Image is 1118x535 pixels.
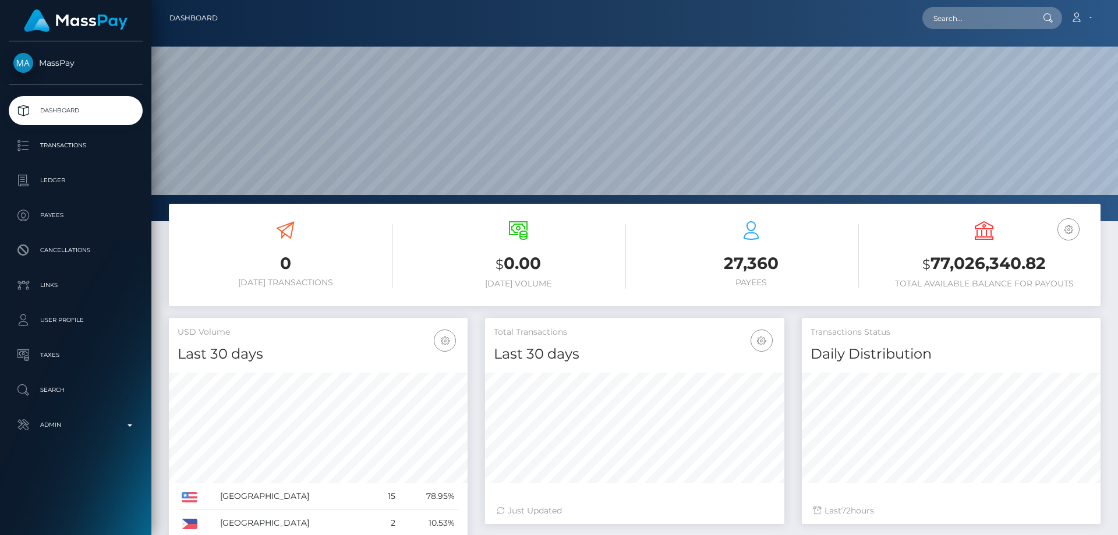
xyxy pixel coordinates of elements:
a: Admin [9,410,143,440]
img: MassPay [13,53,33,73]
h3: 27,360 [643,252,859,275]
h6: [DATE] Transactions [178,278,393,288]
p: Ledger [13,172,138,189]
p: Payees [13,207,138,224]
img: US.png [182,492,197,502]
h5: Total Transactions [494,327,775,338]
td: [GEOGRAPHIC_DATA] [216,483,374,510]
div: Just Updated [497,505,772,517]
p: Dashboard [13,102,138,119]
a: User Profile [9,306,143,335]
h5: USD Volume [178,327,459,338]
input: Search... [922,7,1032,29]
td: 15 [374,483,399,510]
p: Admin [13,416,138,434]
h5: Transactions Status [811,327,1092,338]
h6: Payees [643,278,859,288]
img: PH.png [182,519,197,529]
span: 72 [841,505,851,516]
a: Payees [9,201,143,230]
small: $ [922,256,931,272]
p: Links [13,277,138,294]
h4: Last 30 days [494,344,775,364]
div: Last hours [813,505,1089,517]
img: MassPay Logo [24,9,128,32]
h6: Total Available Balance for Payouts [876,279,1092,289]
a: Links [9,271,143,300]
h3: 77,026,340.82 [876,252,1092,276]
a: Search [9,375,143,405]
h4: Daily Distribution [811,344,1092,364]
a: Cancellations [9,236,143,265]
a: Ledger [9,166,143,195]
h3: 0.00 [411,252,626,276]
p: Search [13,381,138,399]
h3: 0 [178,252,393,275]
a: Taxes [9,341,143,370]
p: User Profile [13,311,138,329]
span: MassPay [9,58,143,68]
small: $ [496,256,504,272]
h6: [DATE] Volume [411,279,626,289]
p: Transactions [13,137,138,154]
a: Dashboard [9,96,143,125]
p: Taxes [13,346,138,364]
p: Cancellations [13,242,138,259]
h4: Last 30 days [178,344,459,364]
a: Dashboard [169,6,218,30]
a: Transactions [9,131,143,160]
td: 78.95% [399,483,459,510]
